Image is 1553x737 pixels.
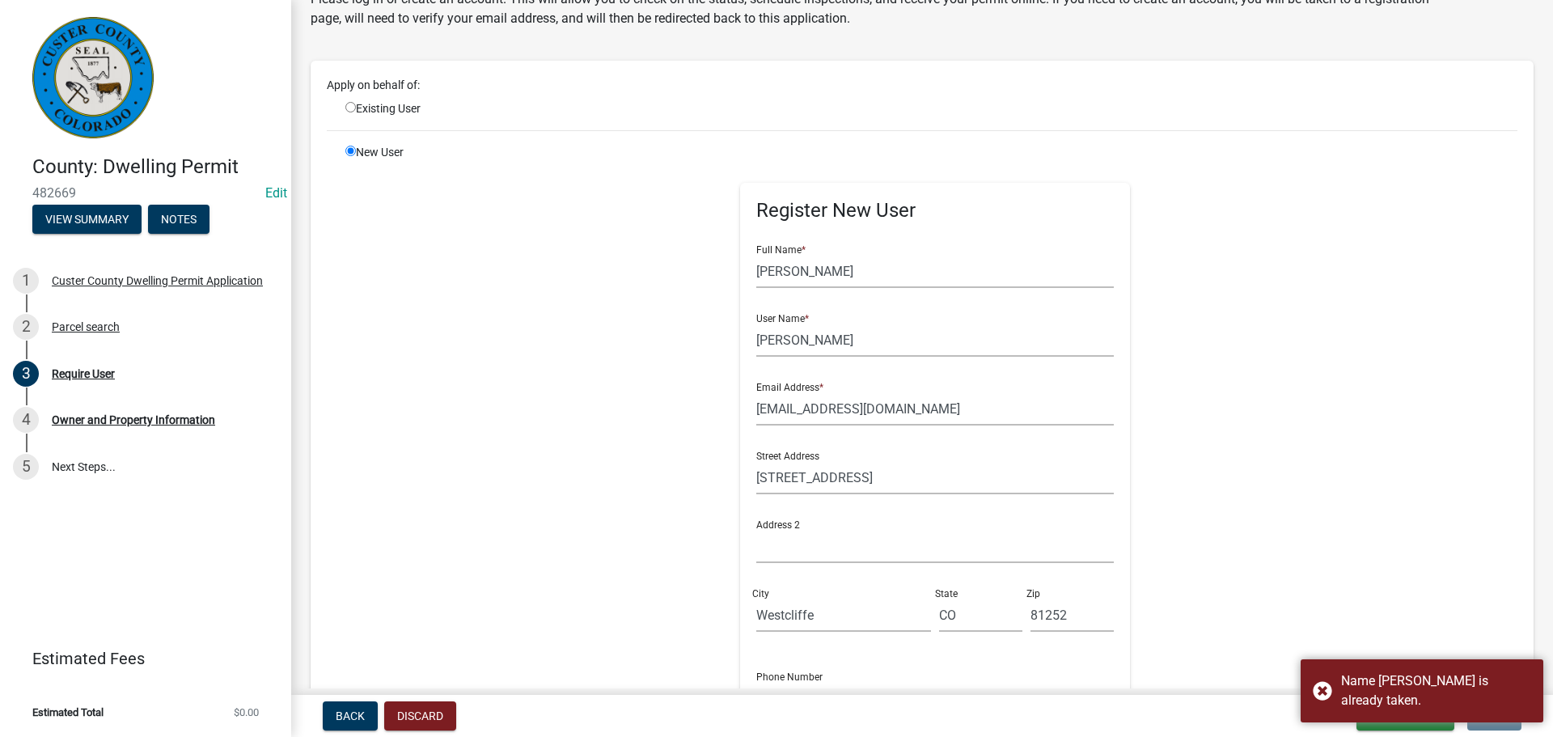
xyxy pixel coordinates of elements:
[52,275,263,286] div: Custer County Dwelling Permit Application
[333,100,533,117] div: Existing User
[234,707,259,718] span: $0.00
[32,17,154,138] img: Custer County, Colorado
[384,701,456,731] button: Discard
[52,368,115,379] div: Require User
[13,361,39,387] div: 3
[32,707,104,718] span: Estimated Total
[148,205,209,234] button: Notes
[32,185,259,201] span: 482669
[323,701,378,731] button: Back
[756,199,1115,222] h5: Register New User
[265,185,287,201] a: Edit
[52,321,120,332] div: Parcel search
[1341,671,1531,710] div: Name George is already taken.
[148,214,209,227] wm-modal-confirm: Notes
[32,155,278,179] h4: County: Dwelling Permit
[32,205,142,234] button: View Summary
[13,454,39,480] div: 5
[265,185,287,201] wm-modal-confirm: Edit Application Number
[13,314,39,340] div: 2
[52,414,215,426] div: Owner and Property Information
[13,642,265,675] a: Estimated Fees
[13,407,39,433] div: 4
[32,214,142,227] wm-modal-confirm: Summary
[336,709,365,722] span: Back
[13,268,39,294] div: 1
[315,77,1530,94] div: Apply on behalf of:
